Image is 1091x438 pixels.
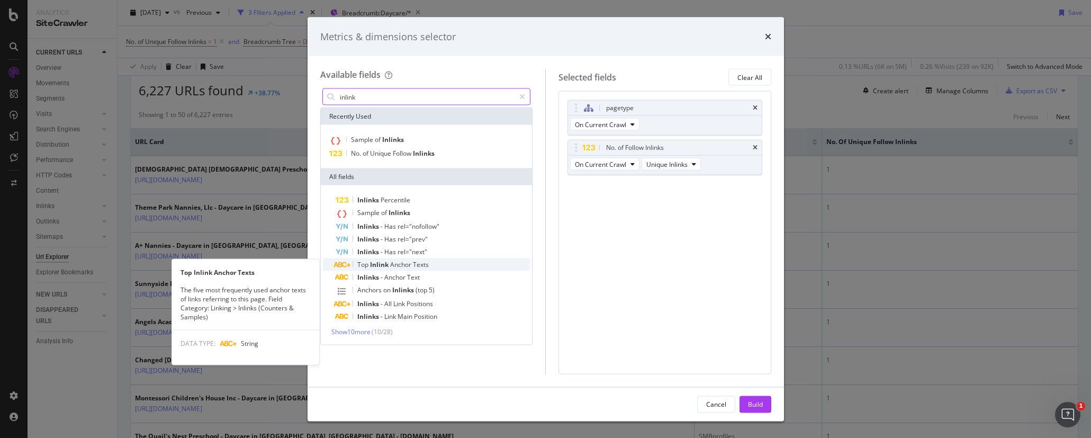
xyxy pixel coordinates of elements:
span: rel="nofollow" [398,222,439,231]
span: Inlinks [382,135,404,144]
span: rel="next" [398,247,427,256]
span: On Current Crawl [575,120,626,129]
span: Text [407,273,420,282]
span: Inlinks [357,235,381,244]
span: - [381,222,384,231]
span: - [381,273,384,282]
button: Clear All [728,69,771,86]
span: Positions [407,299,433,308]
span: Show 10 more [331,327,371,336]
button: On Current Crawl [570,118,639,131]
span: Inlinks [392,285,416,294]
span: Main [398,312,414,321]
span: 1 [1077,402,1085,410]
span: Has [384,235,398,244]
span: Inlinks [357,247,381,256]
div: Cancel [706,399,726,408]
div: modal [308,17,784,421]
div: Build [748,399,763,408]
div: No. of Follow Inlinks [606,142,664,153]
span: Sample [351,135,375,144]
span: of [375,135,382,144]
button: Cancel [697,396,735,413]
span: Inlinks [357,195,381,204]
button: On Current Crawl [570,158,639,171]
span: - [381,299,384,308]
div: times [753,105,758,111]
input: Search by field name [339,89,515,105]
span: Anchor [384,273,407,282]
span: On Current Crawl [575,159,626,168]
span: All [384,299,393,308]
span: Inlink [370,260,390,269]
span: Has [384,222,398,231]
div: pagetype [606,103,634,113]
span: Has [384,247,398,256]
span: Unique [370,149,393,158]
div: Selected fields [558,71,616,83]
span: 5) [429,285,435,294]
button: Build [740,396,771,413]
span: of [381,208,389,217]
span: Percentile [381,195,410,204]
span: rel="prev" [398,235,428,244]
div: pagetypetimesOn Current Crawl [567,100,762,136]
span: on [383,285,392,294]
span: Link [384,312,398,321]
span: Inlinks [357,299,381,308]
span: Inlinks [413,149,435,158]
div: No. of Follow InlinkstimesOn Current CrawlUnique Inlinks [567,140,762,175]
span: - [381,312,384,321]
span: Position [414,312,437,321]
span: - [381,235,384,244]
span: Anchor [390,260,413,269]
span: Inlinks [389,208,410,217]
span: Top [357,260,370,269]
span: Anchors [357,285,383,294]
div: All fields [321,168,533,185]
div: The five most frequently used anchor texts of links referring to this page. Field Category: Linki... [172,285,319,321]
div: times [765,30,771,43]
span: Inlinks [357,222,381,231]
span: of [363,149,370,158]
span: (top [416,285,429,294]
div: Clear All [737,73,762,82]
span: ( 10 / 28 ) [372,327,393,336]
span: Inlinks [357,273,381,282]
div: Available fields [320,69,381,81]
span: - [381,247,384,256]
div: Top Inlink Anchor Texts [172,267,319,276]
div: times [753,145,758,151]
span: No. [351,149,363,158]
span: Link [393,299,407,308]
span: Unique Inlinks [646,159,688,168]
span: Inlinks [357,312,381,321]
span: Follow [393,149,413,158]
div: Metrics & dimensions selector [320,30,456,43]
div: Recently Used [321,108,533,125]
iframe: Intercom live chat [1055,402,1080,427]
span: Texts [413,260,429,269]
span: Sample [357,208,381,217]
button: Unique Inlinks [642,158,701,171]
